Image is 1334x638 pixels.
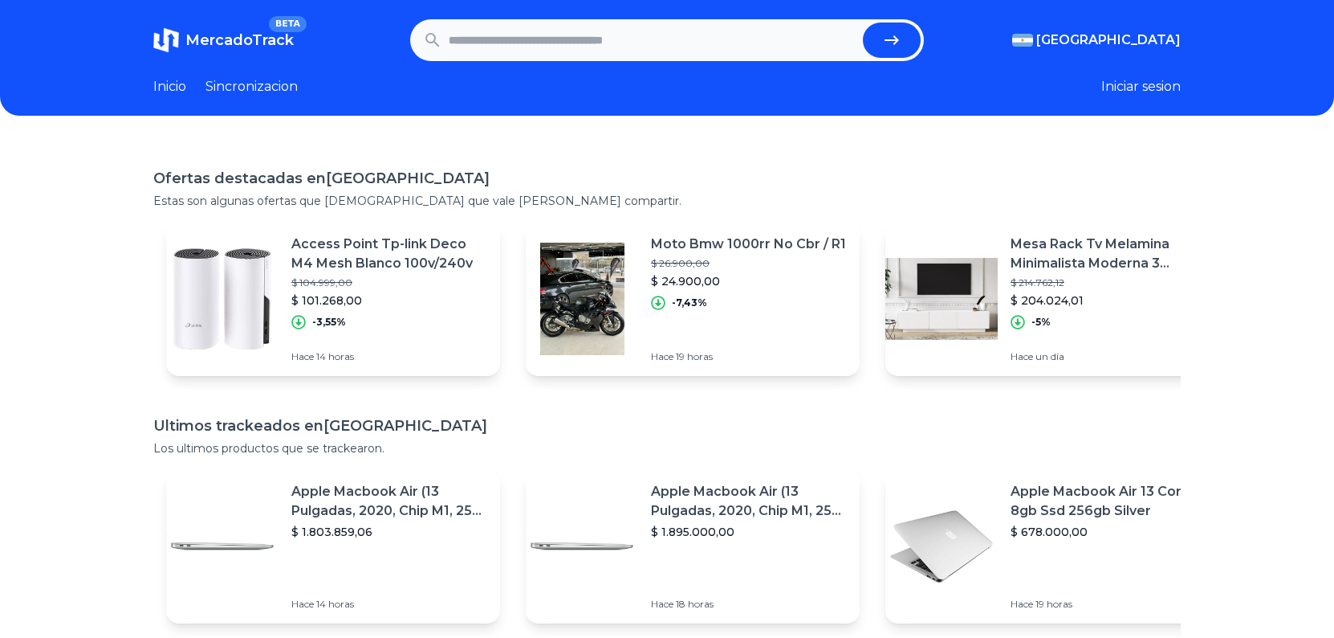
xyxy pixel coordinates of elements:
[153,415,1181,437] h1: Ultimos trackeados en [GEOGRAPHIC_DATA]
[291,598,487,611] p: Hace 14 horas
[1012,34,1033,47] img: Argentina
[153,193,1181,209] p: Estas son algunas ofertas que [DEMOGRAPHIC_DATA] que vale [PERSON_NAME] compartir.
[651,273,846,289] p: $ 24.900,00
[1011,524,1206,540] p: $ 678.000,00
[312,316,346,329] p: -3,55%
[269,16,307,32] span: BETA
[153,77,186,96] a: Inicio
[526,222,860,376] a: Featured imageMoto Bmw 1000rr No Cbr / R1$ 26.900,00$ 24.900,00-7,43%Hace 19 horas
[651,524,847,540] p: $ 1.895.000,00
[651,257,846,270] p: $ 26.900,00
[1011,350,1206,363] p: Hace un día
[672,297,707,309] p: -7,43%
[1012,31,1181,50] button: [GEOGRAPHIC_DATA]
[1036,31,1181,50] span: [GEOGRAPHIC_DATA]
[166,222,500,376] a: Featured imageAccess Point Tp-link Deco M4 Mesh Blanco 100v/240v$ 104.999,00$ 101.268,00-3,55%Hac...
[205,77,298,96] a: Sincronizacion
[291,276,487,289] p: $ 104.999,00
[153,27,294,53] a: MercadoTrackBETA
[291,524,487,540] p: $ 1.803.859,06
[1101,77,1181,96] button: Iniciar sesion
[1031,316,1051,329] p: -5%
[651,598,847,611] p: Hace 18 horas
[291,235,487,273] p: Access Point Tp-link Deco M4 Mesh Blanco 100v/240v
[651,350,846,363] p: Hace 19 horas
[166,243,279,355] img: Featured image
[166,490,279,603] img: Featured image
[1011,482,1206,521] p: Apple Macbook Air 13 Core I5 8gb Ssd 256gb Silver
[526,490,638,603] img: Featured image
[291,350,487,363] p: Hace 14 horas
[166,469,500,624] a: Featured imageApple Macbook Air (13 Pulgadas, 2020, Chip M1, 256 Gb De Ssd, 8 Gb De Ram) - Plata$...
[153,167,1181,190] h1: Ofertas destacadas en [GEOGRAPHIC_DATA]
[651,235,846,254] p: Moto Bmw 1000rr No Cbr / R1
[291,292,487,309] p: $ 101.268,00
[885,243,998,355] img: Featured image
[885,469,1219,624] a: Featured imageApple Macbook Air 13 Core I5 8gb Ssd 256gb Silver$ 678.000,00Hace 19 horas
[1011,292,1206,309] p: $ 204.024,01
[885,222,1219,376] a: Featured imageMesa Rack Tv Melamina Minimalista Moderna 3 Puertas 180 Mts$ 214.762,12$ 204.024,01...
[185,31,294,49] span: MercadoTrack
[153,440,1181,456] p: Los ultimos productos que se trackearon.
[885,490,998,603] img: Featured image
[153,27,179,53] img: MercadoTrack
[1011,235,1206,273] p: Mesa Rack Tv Melamina Minimalista Moderna 3 Puertas 180 Mts
[1011,598,1206,611] p: Hace 19 horas
[1011,276,1206,289] p: $ 214.762,12
[526,243,638,355] img: Featured image
[651,482,847,521] p: Apple Macbook Air (13 Pulgadas, 2020, Chip M1, 256 Gb De Ssd, 8 Gb De Ram) - Plata
[526,469,860,624] a: Featured imageApple Macbook Air (13 Pulgadas, 2020, Chip M1, 256 Gb De Ssd, 8 Gb De Ram) - Plata$...
[291,482,487,521] p: Apple Macbook Air (13 Pulgadas, 2020, Chip M1, 256 Gb De Ssd, 8 Gb De Ram) - Plata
